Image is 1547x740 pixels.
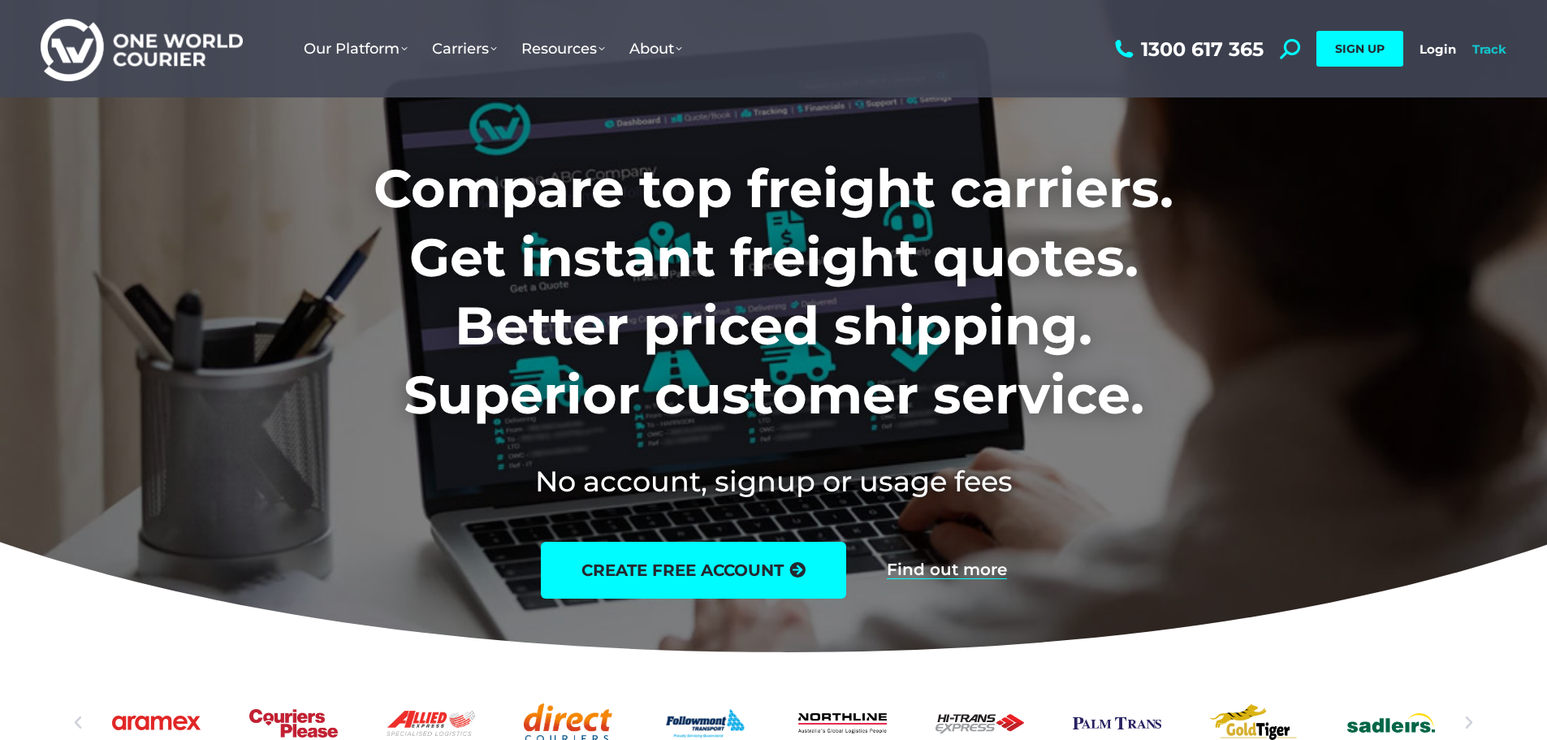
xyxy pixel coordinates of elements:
[1335,41,1385,56] span: SIGN UP
[541,542,846,599] a: create free account
[292,24,420,74] a: Our Platform
[1420,41,1456,57] a: Login
[1111,39,1264,59] a: 1300 617 365
[887,561,1007,579] a: Find out more
[1472,41,1506,57] a: Track
[617,24,694,74] a: About
[420,24,509,74] a: Carriers
[266,154,1281,429] h1: Compare top freight carriers. Get instant freight quotes. Better priced shipping. Superior custom...
[304,40,408,58] span: Our Platform
[629,40,682,58] span: About
[521,40,605,58] span: Resources
[1316,31,1403,67] a: SIGN UP
[509,24,617,74] a: Resources
[41,16,243,82] img: One World Courier
[266,461,1281,501] h2: No account, signup or usage fees
[432,40,497,58] span: Carriers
